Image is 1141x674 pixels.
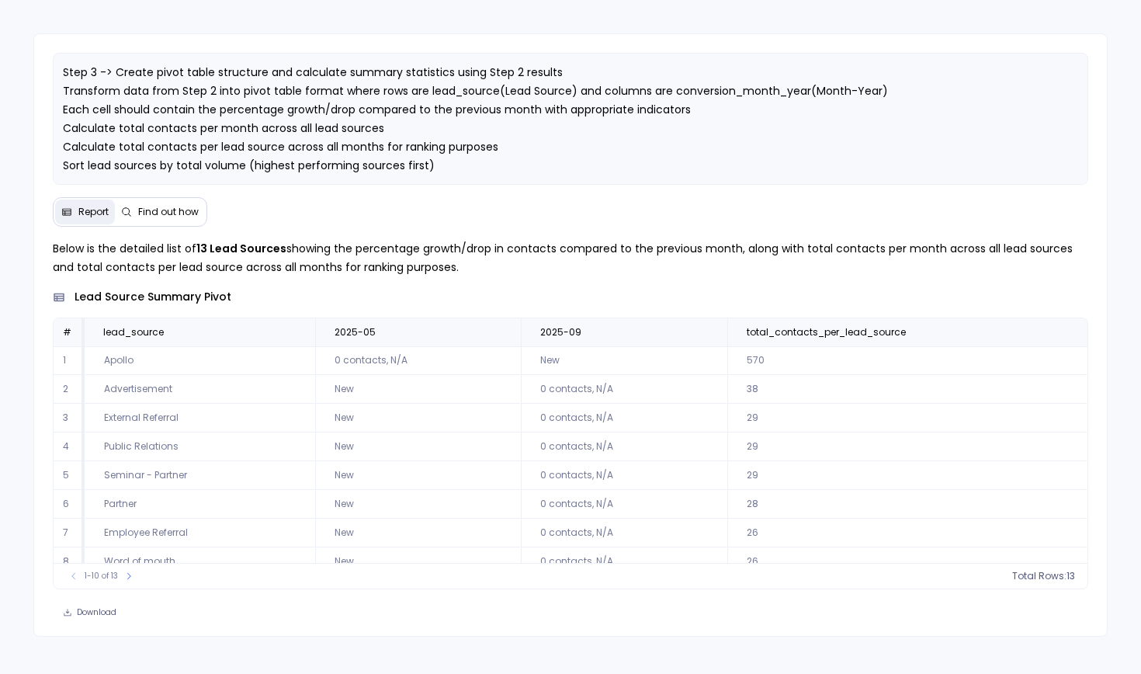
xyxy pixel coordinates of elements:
[54,375,85,404] td: 2
[63,64,888,229] span: Step 3 -> Create pivot table structure and calculate summary statistics using Step 2 results Tran...
[747,326,906,339] span: total_contacts_per_lead_source
[85,404,315,433] td: External Referral
[85,375,315,404] td: Advertisement
[54,490,85,519] td: 6
[521,547,727,576] td: 0 contacts, N/A
[53,602,127,624] button: Download
[521,433,727,461] td: 0 contacts, N/A
[315,375,521,404] td: New
[54,433,85,461] td: 4
[315,346,521,375] td: 0 contacts, N/A
[85,490,315,519] td: Partner
[727,433,1087,461] td: 29
[521,519,727,547] td: 0 contacts, N/A
[727,519,1087,547] td: 26
[315,433,521,461] td: New
[727,547,1087,576] td: 26
[54,519,85,547] td: 7
[315,519,521,547] td: New
[521,375,727,404] td: 0 contacts, N/A
[315,547,521,576] td: New
[54,404,85,433] td: 3
[727,490,1087,519] td: 28
[727,346,1087,375] td: 570
[727,375,1087,404] td: 38
[54,547,85,576] td: 8
[521,461,727,490] td: 0 contacts, N/A
[315,490,521,519] td: New
[63,325,71,339] span: #
[521,404,727,433] td: 0 contacts, N/A
[727,404,1087,433] td: 29
[54,461,85,490] td: 5
[55,200,115,224] button: Report
[315,404,521,433] td: New
[196,241,286,256] strong: 13 Lead Sources
[727,461,1087,490] td: 29
[77,607,116,618] span: Download
[521,490,727,519] td: 0 contacts, N/A
[78,206,109,218] span: Report
[103,326,164,339] span: lead_source
[540,326,581,339] span: 2025-09
[521,346,727,375] td: New
[85,346,315,375] td: Apollo
[54,346,85,375] td: 1
[315,461,521,490] td: New
[75,289,231,305] span: lead source summary pivot
[1012,570,1066,582] span: Total Rows:
[85,461,315,490] td: Seminar - Partner
[85,570,118,582] span: 1-10 of 13
[85,547,315,576] td: Word of mouth
[115,200,205,224] button: Find out how
[85,433,315,461] td: Public Relations
[1066,570,1075,582] span: 13
[138,206,199,218] span: Find out how
[85,519,315,547] td: Employee Referral
[335,326,376,339] span: 2025-05
[53,239,1087,276] p: Below is the detailed list of showing the percentage growth/drop in contacts compared to the prev...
